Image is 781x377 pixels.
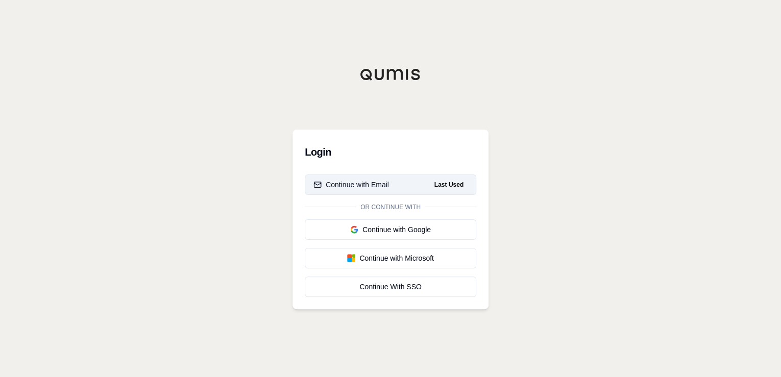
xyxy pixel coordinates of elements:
[313,282,468,292] div: Continue With SSO
[313,180,389,190] div: Continue with Email
[305,142,476,162] h3: Login
[430,179,468,191] span: Last Used
[313,253,468,263] div: Continue with Microsoft
[360,68,421,81] img: Qumis
[305,277,476,297] a: Continue With SSO
[356,203,425,211] span: Or continue with
[305,174,476,195] button: Continue with EmailLast Used
[305,248,476,268] button: Continue with Microsoft
[305,219,476,240] button: Continue with Google
[313,224,468,235] div: Continue with Google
